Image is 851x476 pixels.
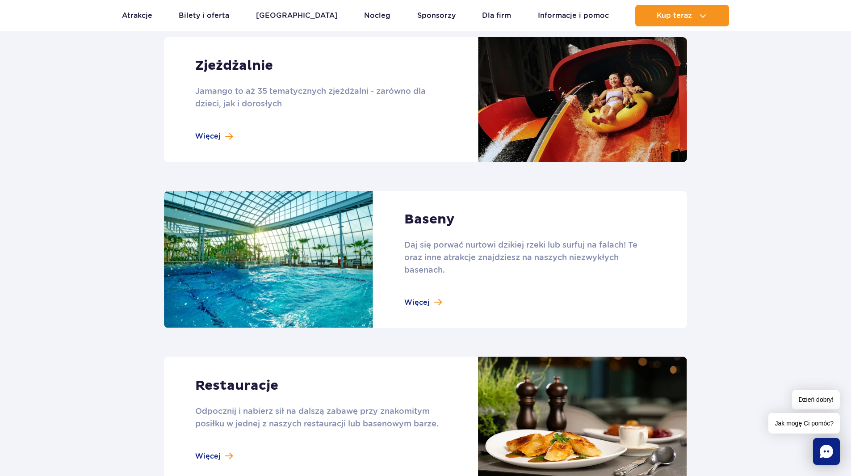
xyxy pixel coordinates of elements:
[482,5,511,26] a: Dla firm
[417,5,456,26] a: Sponsorzy
[792,390,840,409] span: Dzień dobry!
[364,5,390,26] a: Nocleg
[122,5,152,26] a: Atrakcje
[768,413,840,434] span: Jak mogę Ci pomóc?
[657,12,692,20] span: Kup teraz
[813,438,840,465] div: Chat
[256,5,338,26] a: [GEOGRAPHIC_DATA]
[538,5,609,26] a: Informacje i pomoc
[635,5,729,26] button: Kup teraz
[179,5,229,26] a: Bilety i oferta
